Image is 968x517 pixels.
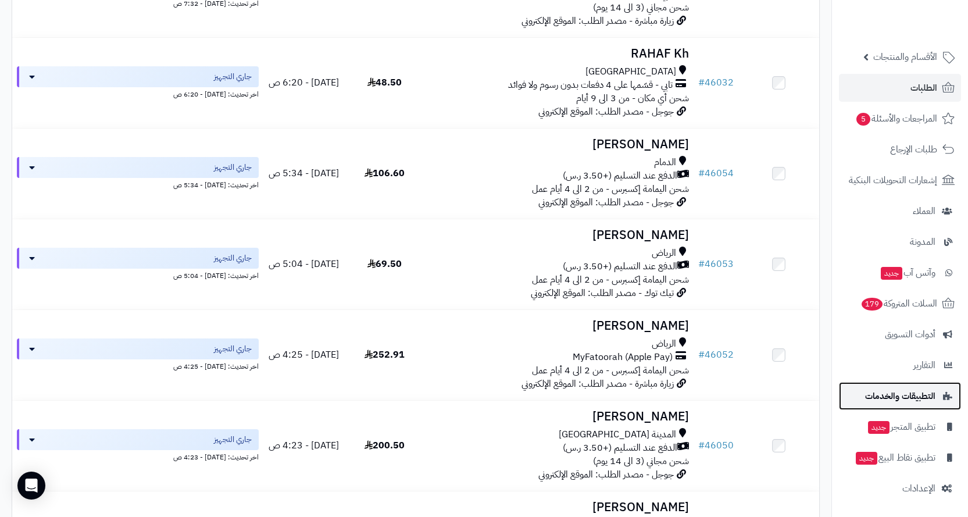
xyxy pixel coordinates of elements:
div: اخر تحديث: [DATE] - 4:25 ص [17,359,259,372]
a: السلات المتروكة179 [839,290,961,318]
span: شحن اليمامة إكسبرس - من 2 الى 4 أيام عمل [532,273,689,287]
a: تطبيق المتجرجديد [839,413,961,441]
span: تطبيق نقاط البيع [855,450,935,466]
span: المدينة [GEOGRAPHIC_DATA] [559,428,676,441]
span: 5 [856,112,871,126]
a: المدونة [839,228,961,256]
span: # [698,166,705,180]
span: الدفع عند التسليم (+3.50 ر.س) [563,441,677,455]
span: الإعدادات [902,480,935,497]
span: جديد [856,452,877,465]
a: #46053 [698,257,734,271]
a: أدوات التسويق [839,320,961,348]
div: اخر تحديث: [DATE] - 5:34 ص [17,178,259,190]
span: شحن مجاني (3 الى 14 يوم) [593,1,689,15]
span: جاري التجهيز [214,71,252,83]
h3: RAHAF Kh [430,47,689,60]
img: logo-2.png [889,16,957,41]
a: الطلبات [839,74,961,102]
span: تيك توك - مصدر الطلب: الموقع الإلكتروني [531,286,674,300]
span: [GEOGRAPHIC_DATA] [585,65,676,79]
span: شحن أي مكان - من 3 الى 9 أيام [576,91,689,105]
span: [DATE] - 5:34 ص [269,166,339,180]
span: جديد [881,267,902,280]
a: #46050 [698,438,734,452]
a: التطبيقات والخدمات [839,382,961,410]
span: شحن اليمامة إكسبرس - من 2 الى 4 أيام عمل [532,363,689,377]
div: اخر تحديث: [DATE] - 5:04 ص [17,269,259,281]
span: المراجعات والأسئلة [855,110,937,127]
span: [DATE] - 5:04 ص [269,257,339,271]
a: إشعارات التحويلات البنكية [839,166,961,194]
span: التطبيقات والخدمات [865,388,935,404]
div: اخر تحديث: [DATE] - 4:23 ص [17,450,259,462]
span: الدمام [654,156,676,169]
span: # [698,348,705,362]
span: زيارة مباشرة - مصدر الطلب: الموقع الإلكتروني [521,14,674,28]
span: الرياض [652,247,676,260]
span: جاري التجهيز [214,162,252,173]
span: الدفع عند التسليم (+3.50 ر.س) [563,169,677,183]
span: المدونة [910,234,935,250]
span: MyFatoorah (Apple Pay) [573,351,673,364]
span: 69.50 [367,257,402,271]
a: التقارير [839,351,961,379]
span: جديد [868,421,890,434]
span: جاري التجهيز [214,434,252,445]
span: طلبات الإرجاع [890,141,937,158]
span: الطلبات [910,80,937,96]
a: العملاء [839,197,961,225]
a: #46054 [698,166,734,180]
a: #46032 [698,76,734,90]
span: # [698,257,705,271]
span: زيارة مباشرة - مصدر الطلب: الموقع الإلكتروني [521,377,674,391]
span: جوجل - مصدر الطلب: الموقع الإلكتروني [538,468,674,482]
span: 252.91 [365,348,405,362]
span: العملاء [913,203,935,219]
h3: [PERSON_NAME] [430,229,689,242]
span: إشعارات التحويلات البنكية [849,172,937,188]
span: # [698,438,705,452]
span: [DATE] - 4:25 ص [269,348,339,362]
span: # [698,76,705,90]
span: الرياض [652,337,676,351]
span: التقارير [913,357,935,373]
h3: [PERSON_NAME] [430,410,689,423]
a: المراجعات والأسئلة5 [839,105,961,133]
span: جوجل - مصدر الطلب: الموقع الإلكتروني [538,195,674,209]
span: الدفع عند التسليم (+3.50 ر.س) [563,260,677,273]
h3: [PERSON_NAME] [430,319,689,333]
span: وآتس آب [880,265,935,281]
div: اخر تحديث: [DATE] - 6:20 ص [17,87,259,99]
span: تطبيق المتجر [867,419,935,435]
span: تابي - قسّمها على 4 دفعات بدون رسوم ولا فوائد [508,79,673,92]
a: طلبات الإرجاع [839,136,961,163]
span: أدوات التسويق [885,326,935,343]
span: 106.60 [365,166,405,180]
span: الأقسام والمنتجات [873,49,937,65]
span: 48.50 [367,76,402,90]
a: الإعدادات [839,475,961,502]
span: 200.50 [365,438,405,452]
span: جاري التجهيز [214,343,252,355]
div: Open Intercom Messenger [17,472,45,500]
span: 179 [860,297,883,311]
span: شحن مجاني (3 الى 14 يوم) [593,454,689,468]
a: #46052 [698,348,734,362]
span: [DATE] - 4:23 ص [269,438,339,452]
a: وآتس آبجديد [839,259,961,287]
span: السلات المتروكة [860,295,937,312]
span: شحن اليمامة إكسبرس - من 2 الى 4 أيام عمل [532,182,689,196]
a: تطبيق نقاط البيعجديد [839,444,961,472]
span: جوجل - مصدر الطلب: الموقع الإلكتروني [538,105,674,119]
span: [DATE] - 6:20 ص [269,76,339,90]
h3: [PERSON_NAME] [430,501,689,514]
span: جاري التجهيز [214,252,252,264]
h3: [PERSON_NAME] [430,138,689,151]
